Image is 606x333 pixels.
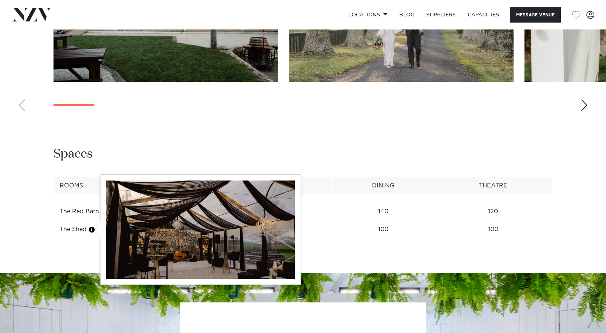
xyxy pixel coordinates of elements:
td: The Red Barn [54,203,205,221]
a: Locations [342,7,393,23]
th: Rooms [54,177,205,195]
button: Message Venue [510,7,561,23]
td: 100 [434,221,552,238]
img: nzv-logo.png [12,8,51,21]
img: lFBDOOv8a7iwEhAdSN0J74h7x7JxScdzSNPxUE5U.jpg [106,181,295,279]
a: Capacities [462,7,505,23]
td: 100 [332,221,434,238]
td: 120 [434,203,552,221]
td: The Shed [54,221,205,238]
h2: Spaces [54,146,93,162]
td: 140 [332,203,434,221]
a: BLOG [393,7,420,23]
a: SUPPLIERS [420,7,462,23]
th: Dining [332,177,434,195]
th: Theatre [434,177,552,195]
